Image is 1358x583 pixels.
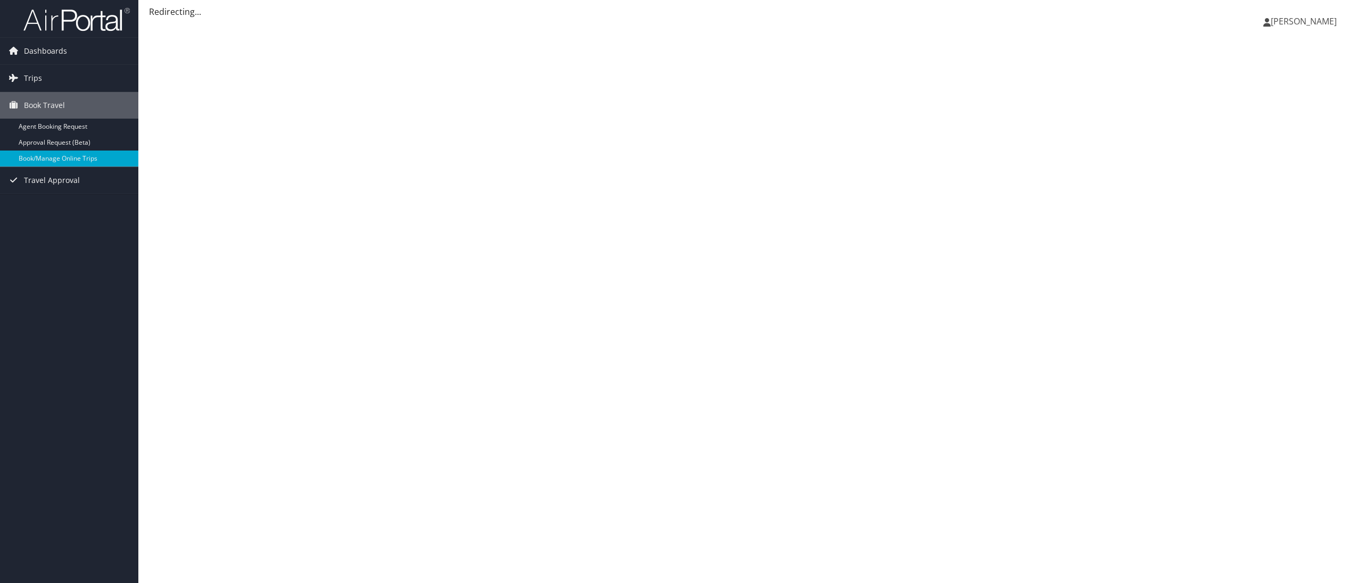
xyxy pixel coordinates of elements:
[23,7,130,32] img: airportal-logo.png
[149,5,1347,18] div: Redirecting...
[24,65,42,91] span: Trips
[24,167,80,194] span: Travel Approval
[1263,5,1347,37] a: [PERSON_NAME]
[1271,15,1337,27] span: [PERSON_NAME]
[24,92,65,119] span: Book Travel
[24,38,67,64] span: Dashboards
